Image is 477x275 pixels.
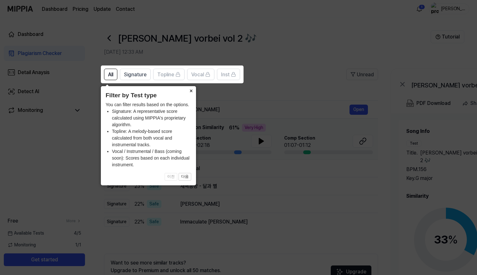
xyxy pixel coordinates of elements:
[153,69,185,80] button: Topline
[108,71,113,79] span: All
[120,69,151,80] button: Signature
[191,71,204,79] span: Vocal
[217,69,240,80] button: Inst
[104,69,117,80] button: All
[106,91,191,100] header: Filter by Test type
[112,148,191,168] li: Vocal / Instrumental / Bass (coming soon): Scores based on each individual instrument.
[157,71,174,79] span: Topline
[179,173,191,181] button: 다음
[124,71,147,79] span: Signature
[221,71,230,79] span: Inst
[186,86,196,95] button: Close
[112,128,191,148] li: Topline: A melody-based score calculated from both vocal and instrumental tracks.
[106,101,191,168] div: You can filter results based on the options.
[112,108,191,128] li: Signature: A representative score calculated using MIPPIA's proprietary algorithm.
[187,69,214,80] button: Vocal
